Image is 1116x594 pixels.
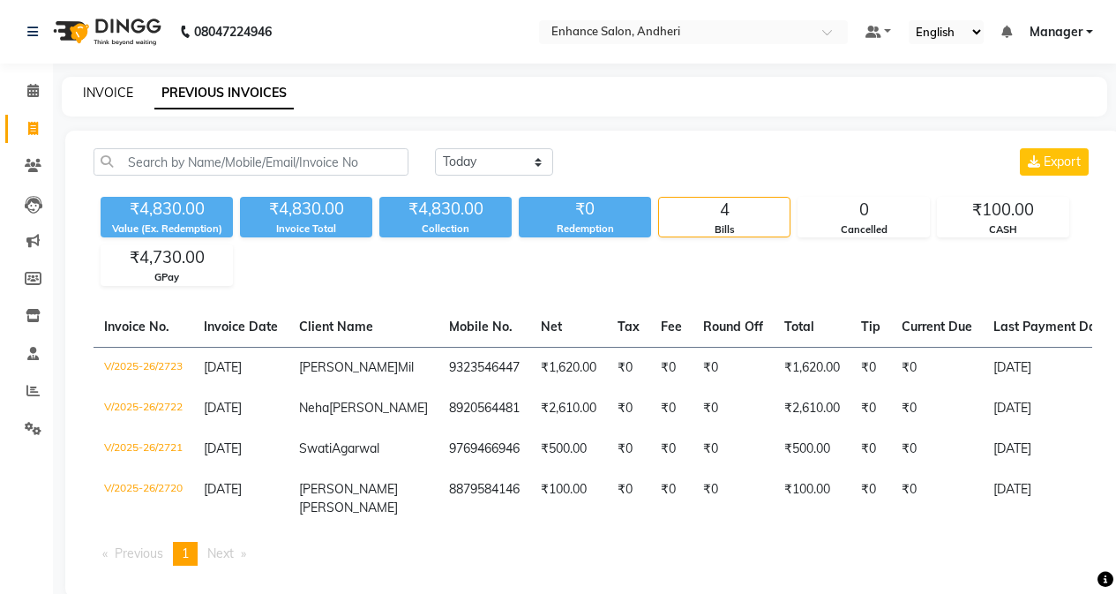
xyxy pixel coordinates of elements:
[94,470,193,528] td: V/2025-26/2720
[204,440,242,456] span: [DATE]
[115,545,163,561] span: Previous
[541,319,562,335] span: Net
[101,270,232,285] div: GPay
[299,400,329,416] span: Neha
[299,500,398,515] span: [PERSON_NAME]
[850,470,891,528] td: ₹0
[438,347,530,388] td: 9323546447
[94,148,408,176] input: Search by Name/Mobile/Email/Invoice No
[94,429,193,470] td: V/2025-26/2721
[530,470,607,528] td: ₹100.00
[850,347,891,388] td: ₹0
[332,440,379,456] span: Agarwal
[194,7,272,56] b: 08047224946
[650,470,693,528] td: ₹0
[519,197,651,222] div: ₹0
[299,319,373,335] span: Client Name
[1020,148,1089,176] button: Export
[650,347,693,388] td: ₹0
[861,319,880,335] span: Tip
[379,222,512,237] div: Collection
[438,470,530,528] td: 8879584146
[774,388,850,429] td: ₹2,610.00
[607,470,650,528] td: ₹0
[204,481,242,497] span: [DATE]
[798,198,929,222] div: 0
[182,545,189,561] span: 1
[902,319,972,335] span: Current Due
[204,319,278,335] span: Invoice Date
[703,319,763,335] span: Round Off
[607,429,650,470] td: ₹0
[693,429,774,470] td: ₹0
[938,222,1068,237] div: CASH
[774,347,850,388] td: ₹1,620.00
[438,429,530,470] td: 9769466946
[204,359,242,375] span: [DATE]
[1044,154,1081,169] span: Export
[154,78,294,109] a: PREVIOUS INVOICES
[659,222,790,237] div: Bills
[607,388,650,429] td: ₹0
[891,429,983,470] td: ₹0
[938,198,1068,222] div: ₹100.00
[650,388,693,429] td: ₹0
[784,319,814,335] span: Total
[693,388,774,429] td: ₹0
[299,481,398,497] span: [PERSON_NAME]
[240,222,372,237] div: Invoice Total
[774,429,850,470] td: ₹500.00
[798,222,929,237] div: Cancelled
[693,470,774,528] td: ₹0
[299,359,398,375] span: [PERSON_NAME]
[449,319,513,335] span: Mobile No.
[659,198,790,222] div: 4
[379,197,512,222] div: ₹4,830.00
[101,197,233,222] div: ₹4,830.00
[1030,23,1082,41] span: Manager
[607,347,650,388] td: ₹0
[850,388,891,429] td: ₹0
[891,347,983,388] td: ₹0
[101,222,233,237] div: Value (Ex. Redemption)
[104,319,169,335] span: Invoice No.
[94,388,193,429] td: V/2025-26/2722
[693,347,774,388] td: ₹0
[94,347,193,388] td: V/2025-26/2723
[993,319,1108,335] span: Last Payment Date
[530,429,607,470] td: ₹500.00
[207,545,234,561] span: Next
[891,388,983,429] td: ₹0
[774,470,850,528] td: ₹100.00
[83,85,133,101] a: INVOICE
[850,429,891,470] td: ₹0
[519,222,651,237] div: Redemption
[398,359,414,375] span: Mil
[329,400,428,416] span: [PERSON_NAME]
[94,542,1092,566] nav: Pagination
[45,7,166,56] img: logo
[438,388,530,429] td: 8920564481
[650,429,693,470] td: ₹0
[891,470,983,528] td: ₹0
[530,388,607,429] td: ₹2,610.00
[299,440,332,456] span: Swati
[618,319,640,335] span: Tax
[240,197,372,222] div: ₹4,830.00
[101,245,232,270] div: ₹4,730.00
[204,400,242,416] span: [DATE]
[530,347,607,388] td: ₹1,620.00
[661,319,682,335] span: Fee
